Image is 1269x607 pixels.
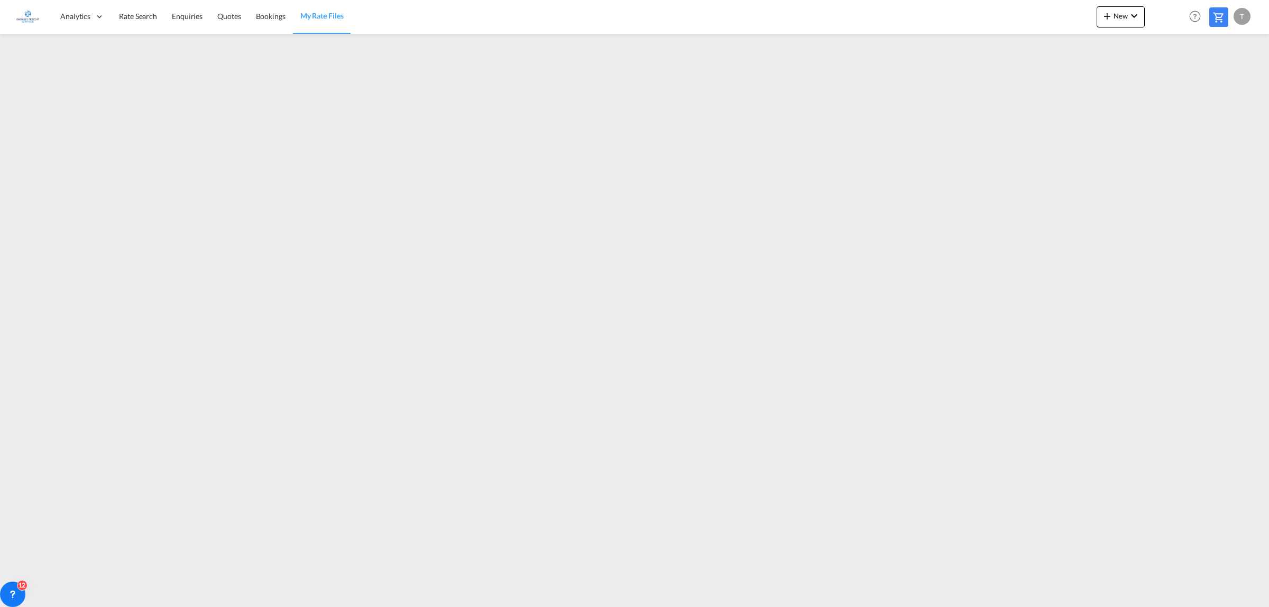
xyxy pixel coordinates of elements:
[1234,8,1250,25] div: T
[16,5,40,29] img: 6a2c35f0b7c411ef99d84d375d6e7407.jpg
[1097,6,1145,27] button: icon-plus 400-fgNewicon-chevron-down
[1128,10,1141,22] md-icon: icon-chevron-down
[1186,7,1209,26] div: Help
[1101,10,1114,22] md-icon: icon-plus 400-fg
[119,12,157,21] span: Rate Search
[1101,12,1141,20] span: New
[1186,7,1204,25] span: Help
[256,12,286,21] span: Bookings
[217,12,241,21] span: Quotes
[60,11,90,22] span: Analytics
[172,12,203,21] span: Enquiries
[300,11,344,20] span: My Rate Files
